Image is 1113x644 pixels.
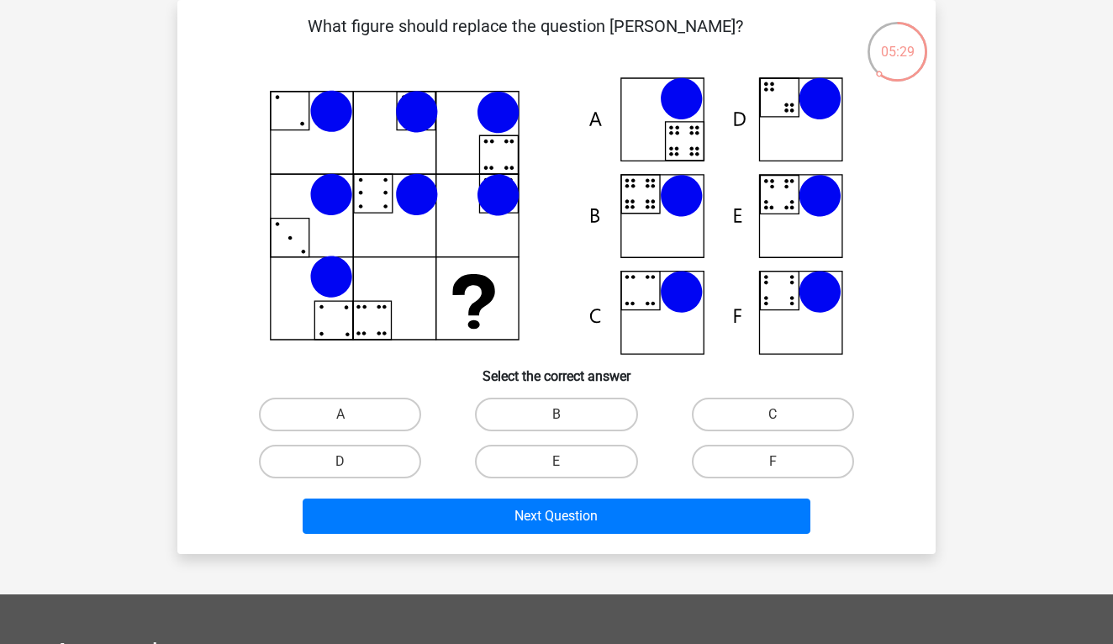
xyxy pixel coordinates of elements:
[259,445,421,478] label: D
[259,398,421,431] label: A
[204,355,909,384] h6: Select the correct answer
[204,13,846,64] p: What figure should replace the question [PERSON_NAME]?
[692,398,854,431] label: C
[692,445,854,478] label: F
[475,445,637,478] label: E
[475,398,637,431] label: B
[303,499,811,534] button: Next Question
[866,20,929,62] div: 05:29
